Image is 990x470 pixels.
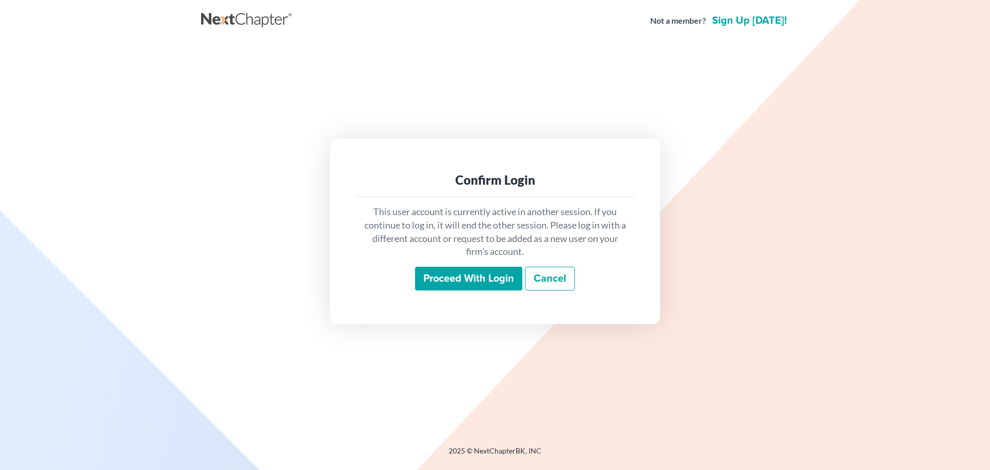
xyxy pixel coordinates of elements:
[201,446,789,464] div: 2025 © NextChapterBK, INC
[415,267,522,290] input: Proceed with login
[525,267,575,290] a: Cancel
[363,172,627,188] div: Confirm Login
[710,15,789,26] a: Sign up [DATE]!
[650,15,706,27] strong: Not a member?
[363,205,627,258] p: This user account is currently active in another session. If you continue to log in, it will end ...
